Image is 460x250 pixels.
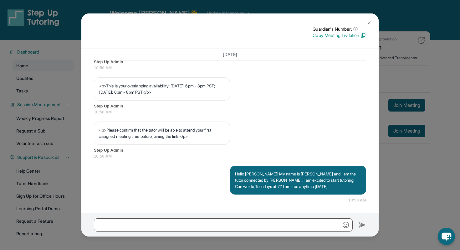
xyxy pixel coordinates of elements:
span: ⓘ [353,26,358,32]
p: Guardian's Number: [313,26,366,32]
p: <p>Please confirm that the tutor will be able to attend your first assigned meeting time before j... [99,127,225,139]
img: Emoji [343,222,349,228]
span: Step Up Admin [94,59,366,65]
img: Close Icon [367,20,372,25]
p: Hello [PERSON_NAME]! My name is [PERSON_NAME] and I am the tutor connected by [PERSON_NAME]. I am... [235,171,361,190]
span: 10:53 AM [348,197,366,203]
img: Copy Icon [360,33,366,38]
img: Send icon [359,221,366,229]
span: 10:50 AM [94,153,366,159]
p: Copy Meeting Invitation [313,32,366,39]
span: 10:50 AM [94,109,366,115]
span: Step Up Admin [94,103,366,109]
span: 10:50 AM [94,65,366,71]
h3: [DATE] [94,51,366,58]
button: chat-button [438,228,455,245]
p: <p>This is your overlapping availability: [DATE]: 6pm - 8pm PST; [DATE]: 6pm - 8pm PST</p> [99,83,225,95]
span: Step Up Admin [94,147,366,154]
